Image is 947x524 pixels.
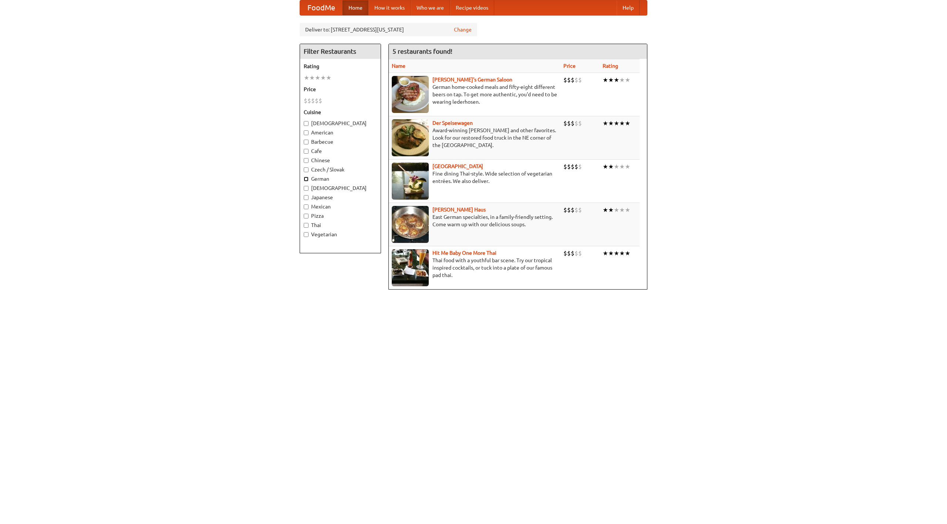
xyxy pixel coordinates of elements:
label: Mexican [304,203,377,210]
a: Recipe videos [450,0,494,15]
p: East German specialties, in a family-friendly setting. Come warm up with our delicious soups. [392,213,557,228]
div: Deliver to: [STREET_ADDRESS][US_STATE] [300,23,477,36]
li: ★ [619,119,625,127]
img: babythai.jpg [392,249,429,286]
a: Price [563,63,576,69]
li: ★ [625,206,630,214]
li: $ [567,163,571,171]
a: [PERSON_NAME]'s German Saloon [432,77,512,83]
a: [GEOGRAPHIC_DATA] [432,163,483,169]
label: Japanese [304,194,377,201]
li: $ [574,119,578,127]
a: Home [343,0,368,15]
li: ★ [309,74,315,82]
li: ★ [614,249,619,257]
li: ★ [304,74,309,82]
li: ★ [608,119,614,127]
img: esthers.jpg [392,76,429,113]
li: $ [304,97,307,105]
label: German [304,175,377,183]
li: ★ [603,119,608,127]
li: ★ [608,206,614,214]
h5: Cuisine [304,109,377,116]
input: Thai [304,223,309,228]
a: Rating [603,63,618,69]
label: Czech / Slovak [304,166,377,173]
li: $ [563,249,567,257]
a: Change [454,26,472,33]
li: $ [319,97,322,105]
li: $ [578,206,582,214]
h4: Filter Restaurants [300,44,381,59]
p: German home-cooked meals and fifty-eight different beers on tap. To get more authentic, you'd nee... [392,83,557,106]
h5: Rating [304,63,377,70]
input: Cafe [304,149,309,154]
a: Who we are [411,0,450,15]
li: $ [311,97,315,105]
li: ★ [608,76,614,84]
li: $ [563,76,567,84]
li: ★ [603,76,608,84]
p: Thai food with a youthful bar scene. Try our tropical inspired cocktails, or tuck into a plate of... [392,257,557,279]
li: $ [307,97,311,105]
li: $ [563,206,567,214]
label: Barbecue [304,138,377,146]
ng-pluralize: 5 restaurants found! [392,48,452,55]
input: Barbecue [304,140,309,144]
li: $ [578,163,582,171]
input: Pizza [304,214,309,218]
input: Vegetarian [304,232,309,237]
li: $ [574,163,578,171]
label: [DEMOGRAPHIC_DATA] [304,184,377,192]
li: ★ [614,119,619,127]
li: ★ [603,163,608,171]
li: ★ [625,119,630,127]
li: $ [567,76,571,84]
li: $ [578,119,582,127]
li: ★ [619,249,625,257]
li: $ [567,119,571,127]
li: $ [578,76,582,84]
input: Czech / Slovak [304,167,309,172]
li: ★ [625,249,630,257]
label: Chinese [304,157,377,164]
li: $ [563,119,567,127]
a: [PERSON_NAME] Haus [432,207,486,213]
a: Name [392,63,405,69]
li: ★ [619,163,625,171]
a: Hit Me Baby One More Thai [432,250,496,256]
li: $ [563,163,567,171]
label: Pizza [304,212,377,220]
li: ★ [614,76,619,84]
label: American [304,129,377,136]
li: $ [571,76,574,84]
li: $ [567,206,571,214]
input: [DEMOGRAPHIC_DATA] [304,186,309,191]
li: $ [571,119,574,127]
a: Der Speisewagen [432,120,473,126]
li: ★ [320,74,326,82]
a: How it works [368,0,411,15]
label: Cafe [304,147,377,155]
li: $ [315,97,319,105]
li: ★ [614,163,619,171]
li: ★ [603,206,608,214]
li: ★ [326,74,331,82]
input: Mexican [304,204,309,209]
img: satay.jpg [392,163,429,200]
h5: Price [304,86,377,93]
input: German [304,177,309,181]
img: speisewagen.jpg [392,119,429,156]
label: Vegetarian [304,231,377,238]
li: $ [567,249,571,257]
input: Japanese [304,195,309,200]
p: Fine dining Thai-style. Wide selection of vegetarian entrées. We also deliver. [392,170,557,185]
li: $ [574,249,578,257]
li: ★ [614,206,619,214]
p: Award-winning [PERSON_NAME] and other favorites. Look for our restored food truck in the NE corne... [392,127,557,149]
li: ★ [608,249,614,257]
